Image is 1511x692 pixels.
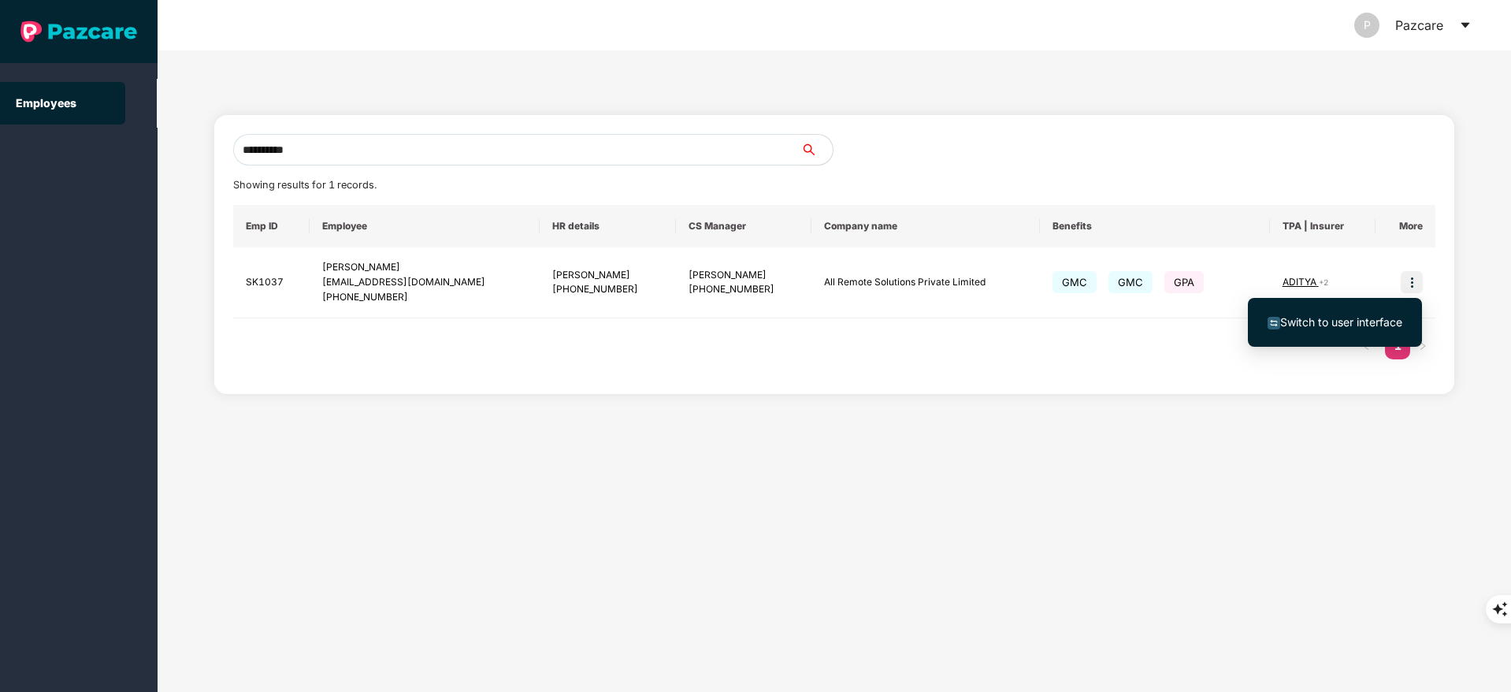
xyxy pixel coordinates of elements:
[1418,341,1427,351] span: right
[1319,277,1328,287] span: + 2
[233,247,310,318] td: SK1037
[1108,271,1153,293] span: GMC
[16,96,76,110] a: Employees
[689,268,799,283] div: [PERSON_NAME]
[1280,315,1402,329] span: Switch to user interface
[540,205,675,247] th: HR details
[1053,271,1097,293] span: GMC
[1375,205,1435,247] th: More
[811,247,1040,318] td: All Remote Solutions Private Limited
[233,205,310,247] th: Emp ID
[310,205,540,247] th: Employee
[800,143,833,156] span: search
[1410,334,1435,359] li: Next Page
[1410,334,1435,359] button: right
[1270,205,1375,247] th: TPA | Insurer
[800,134,833,166] button: search
[552,282,663,297] div: [PHONE_NUMBER]
[1040,205,1270,247] th: Benefits
[811,205,1040,247] th: Company name
[322,275,527,290] div: [EMAIL_ADDRESS][DOMAIN_NAME]
[322,260,527,275] div: [PERSON_NAME]
[1459,19,1472,32] span: caret-down
[552,268,663,283] div: [PERSON_NAME]
[1364,13,1371,38] span: P
[1401,271,1423,293] img: icon
[689,282,799,297] div: [PHONE_NUMBER]
[1283,276,1319,288] span: ADITYA
[1164,271,1204,293] span: GPA
[676,205,811,247] th: CS Manager
[233,179,377,191] span: Showing results for 1 records.
[322,290,527,305] div: [PHONE_NUMBER]
[1268,317,1280,329] img: svg+xml;base64,PHN2ZyB4bWxucz0iaHR0cDovL3d3dy53My5vcmcvMjAwMC9zdmciIHdpZHRoPSIxNiIgaGVpZ2h0PSIxNi...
